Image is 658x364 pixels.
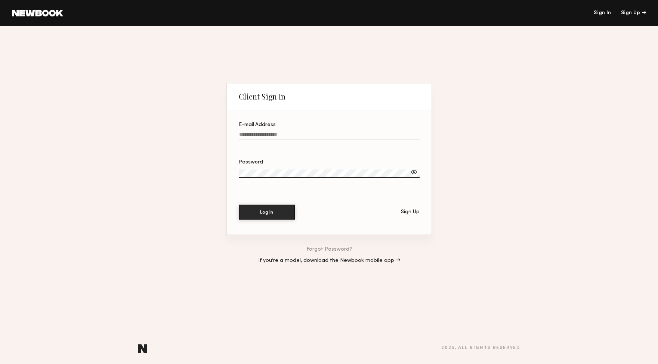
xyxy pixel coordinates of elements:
[621,10,646,16] div: Sign Up
[401,209,420,215] div: Sign Up
[594,10,611,16] a: Sign In
[441,346,520,351] div: 2025 , all rights reserved
[239,122,420,128] div: E-mail Address
[239,205,295,220] button: Log In
[239,160,420,165] div: Password
[306,247,352,252] a: Forgot Password?
[239,92,285,101] div: Client Sign In
[258,258,400,263] a: If you’re a model, download the Newbook mobile app →
[239,132,420,140] input: E-mail Address
[239,169,420,178] input: Password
